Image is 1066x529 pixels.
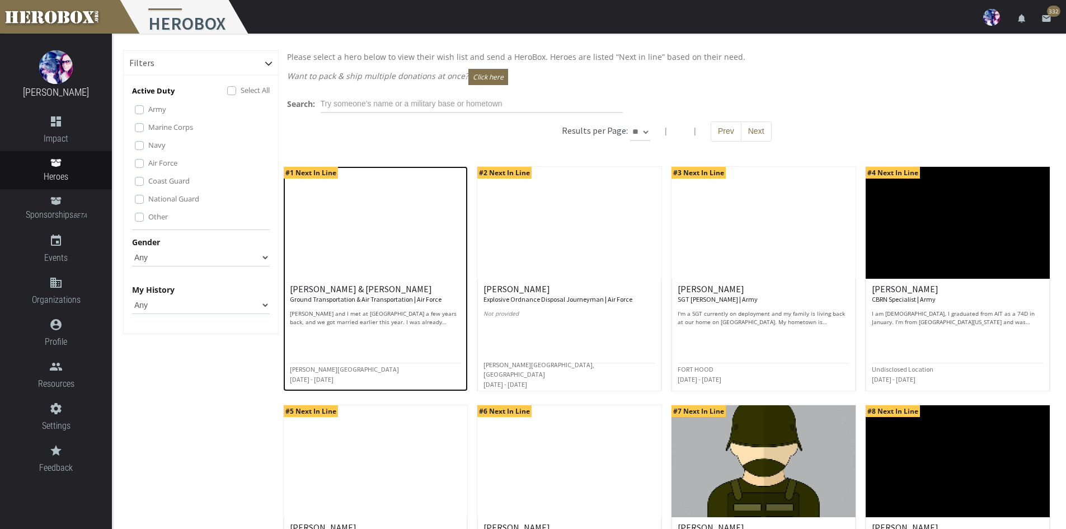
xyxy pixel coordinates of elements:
label: Marine Corps [148,121,193,133]
p: I'm a SGT currently on deployment and my family is living back at our home on [GEOGRAPHIC_DATA]. ... [678,310,849,326]
small: [PERSON_NAME][GEOGRAPHIC_DATA] [290,365,399,373]
h6: Filters [129,58,154,68]
a: #4 Next In Line [PERSON_NAME] CBRN Specialist | Army I am [DEMOGRAPHIC_DATA], I graduated from AI... [865,166,1050,391]
img: user-image [983,9,1000,26]
label: My History [132,283,175,296]
span: #2 Next In Line [477,167,532,179]
span: #6 Next In Line [477,405,532,417]
label: National Guard [148,193,199,205]
i: email [1041,13,1051,24]
h6: [PERSON_NAME] & [PERSON_NAME] [290,284,462,304]
span: #7 Next In Line [671,405,726,417]
span: #3 Next In Line [671,167,726,179]
small: [DATE] - [DATE] [483,380,527,388]
small: Ground Transportation & Air Transportation | Air Force [290,295,442,303]
a: #3 Next In Line [PERSON_NAME] SGT [PERSON_NAME] | Army I'm a SGT currently on deployment and my f... [671,166,856,391]
span: #1 Next In Line [284,167,338,179]
small: [DATE] - [DATE] [290,375,334,383]
span: #5 Next In Line [284,405,338,417]
span: | [693,125,697,136]
a: [PERSON_NAME] [23,86,89,98]
input: Try someone's name or a military base or hometown [321,95,623,113]
h6: [PERSON_NAME] [678,284,849,304]
label: Coast Guard [148,175,190,187]
p: Please select a hero below to view their wish list and send a HeroBox. Heroes are listed “Next in... [287,50,1047,63]
label: Army [148,103,166,115]
h6: [PERSON_NAME] [483,284,655,304]
small: FORT HOOD [678,365,713,373]
span: | [664,125,668,136]
span: 332 [1047,6,1060,17]
span: #8 Next In Line [866,405,920,417]
p: [PERSON_NAME] and I met at [GEOGRAPHIC_DATA] a few years back, and we got married earlier this ye... [290,310,462,326]
p: Want to pack & ship multiple donations at once? [287,69,1047,85]
label: Navy [148,139,166,151]
p: Active Duty [132,85,175,97]
p: Not provided [483,310,655,326]
label: Gender [132,236,160,249]
p: I am [DEMOGRAPHIC_DATA], I graduated from AIT as a 74D in January. I’m from [GEOGRAPHIC_DATA][US_... [872,310,1044,326]
a: #2 Next In Line [PERSON_NAME] Explosive Ordnance Disposal Journeyman | Air Force Not provided [PE... [477,166,662,391]
label: Search: [287,97,315,110]
i: notifications [1017,13,1027,24]
small: [DATE] - [DATE] [872,375,915,383]
button: Click here [468,69,508,85]
span: #4 Next In Line [866,167,920,179]
a: #1 Next In Line [PERSON_NAME] & [PERSON_NAME] Ground Transportation & Air Transportation | Air Fo... [283,166,468,391]
label: Air Force [148,157,177,169]
button: Next [741,121,772,142]
h6: Results per Page: [562,125,628,136]
small: SGT [PERSON_NAME] | Army [678,295,758,303]
button: Prev [711,121,741,142]
small: CBRN Specialist | Army [872,295,936,303]
small: Explosive Ordnance Disposal Journeyman | Air Force [483,295,632,303]
small: [DATE] - [DATE] [678,375,721,383]
img: image [39,50,73,84]
small: Undisclosed Location [872,365,933,373]
label: Other [148,210,168,223]
small: BETA [73,212,87,219]
h6: [PERSON_NAME] [872,284,1044,304]
small: [PERSON_NAME][GEOGRAPHIC_DATA], [GEOGRAPHIC_DATA] [483,361,594,379]
label: Select All [241,84,270,96]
